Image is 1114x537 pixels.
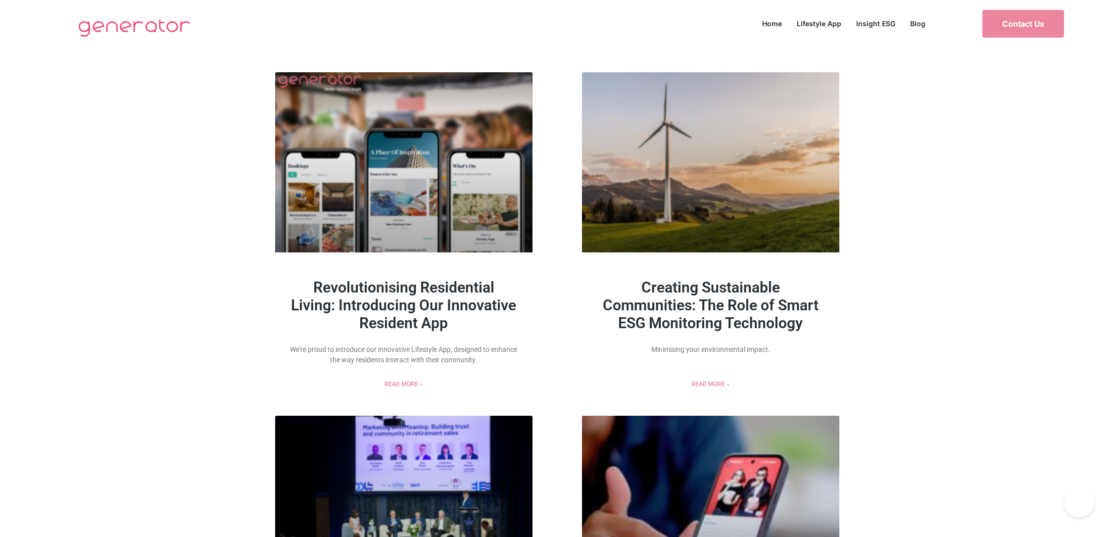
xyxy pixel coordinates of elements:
a: Home [755,17,789,30]
iframe: Toggle Customer Support [1065,488,1094,517]
a: Read more about Creating Sustainable Communities: The Role of Smart ESG Monitoring Technology [691,380,729,389]
a: Contact Us [982,10,1064,38]
span: Contact Us [1002,20,1044,28]
a: Creating Sustainable Communities: The Role of Smart ESG Monitoring Technology [603,279,819,332]
p: We’re proud to introduce our innovative Lifestyle App, designed to enhance the way residents inte... [290,344,518,365]
a: Read more about Revolutionising Residential Living: Introducing Our Innovative Resident App [385,380,423,389]
a: Lifestyle App [789,17,849,30]
nav: Menu [755,17,933,30]
a: Revolutionising Residential Living: Introducing Our Innovative Resident App [291,279,516,332]
a: Insight ESG [849,17,903,30]
p: Minimising your environmental impact. [597,344,824,355]
a: Blog [903,17,933,30]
